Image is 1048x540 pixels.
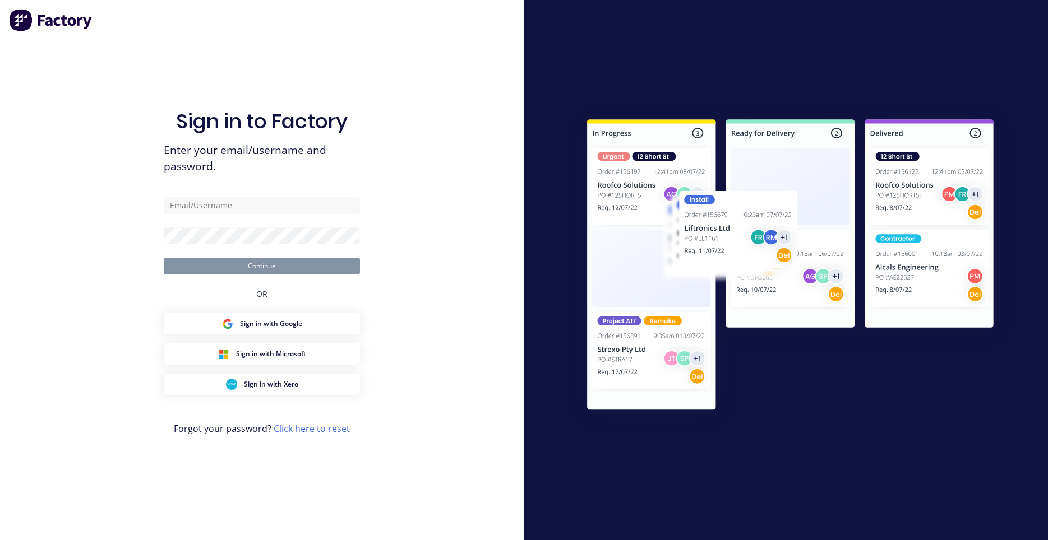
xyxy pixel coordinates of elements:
button: Continue [164,258,360,274]
span: Forgot your password? [174,422,350,435]
a: Click here to reset [274,422,350,435]
img: Microsoft Sign in [218,348,229,360]
img: Factory [9,9,93,31]
div: OR [256,274,267,313]
h1: Sign in to Factory [176,109,348,133]
img: Sign in [562,97,1018,436]
img: Xero Sign in [226,379,237,390]
img: Google Sign in [222,318,233,329]
span: Sign in with Microsoft [236,349,306,359]
input: Email/Username [164,197,360,214]
span: Sign in with Xero [244,379,298,389]
button: Microsoft Sign inSign in with Microsoft [164,343,360,365]
button: Xero Sign inSign in with Xero [164,374,360,395]
button: Google Sign inSign in with Google [164,313,360,334]
span: Enter your email/username and password. [164,142,360,175]
span: Sign in with Google [240,319,302,329]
